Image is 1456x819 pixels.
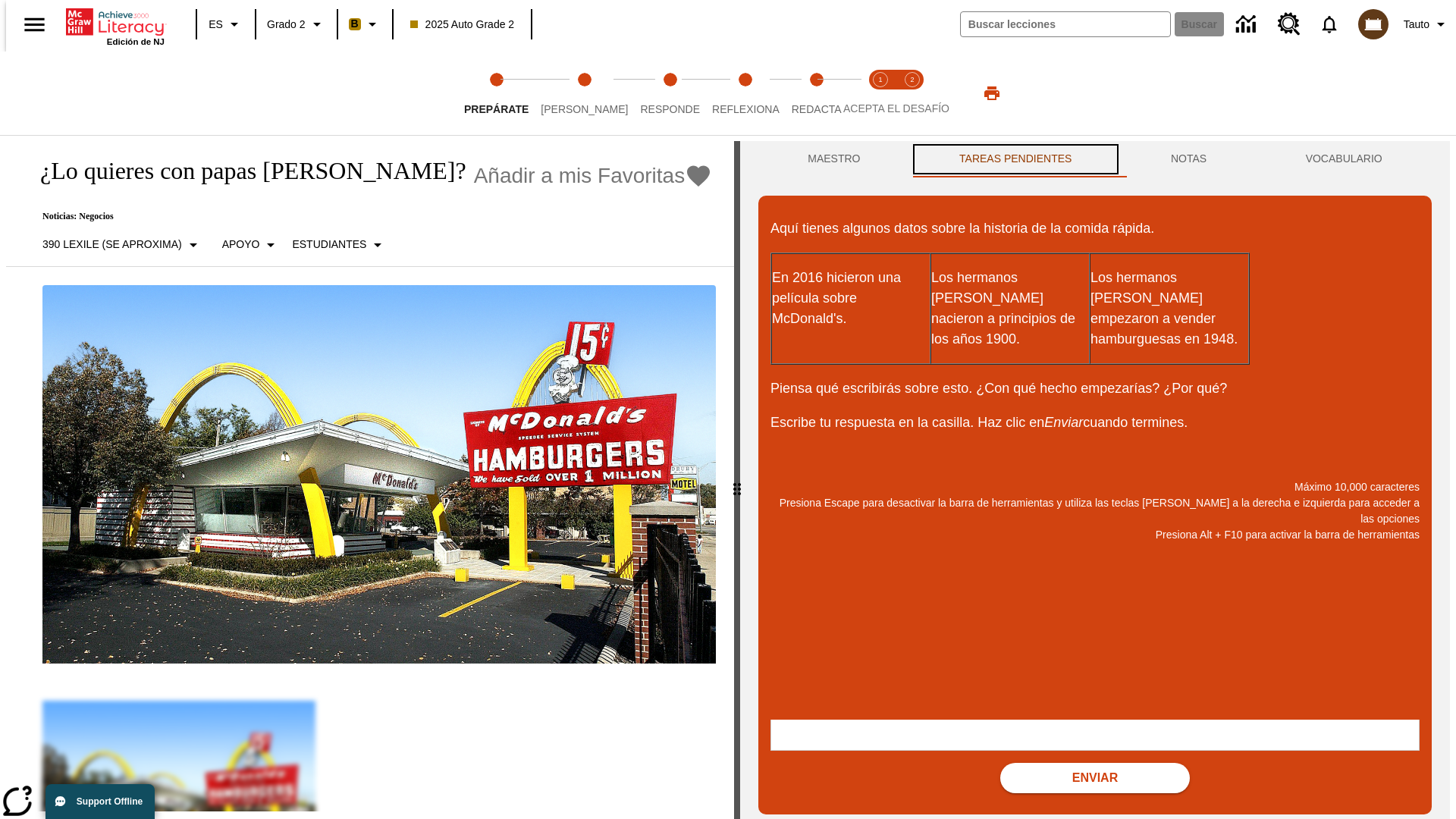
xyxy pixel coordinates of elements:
[45,784,155,819] button: Support Offline
[12,2,57,47] button: Abrir el menú lateral
[770,479,1420,495] p: Máximo 10,000 caracteres
[286,231,393,259] button: Seleccionar estudiante
[770,218,1420,239] p: Aquí tienes algunos datos sobre la historia de la comida rápida.
[1000,763,1190,793] button: Enviar
[66,5,165,46] div: Portada
[968,80,1016,107] button: Imprimir
[931,268,1089,350] p: Los hermanos [PERSON_NAME] nacieron a principios de los años 1900.
[712,103,780,115] span: Reflexiona
[910,141,1122,177] button: TAREAS PENDIENTES
[640,103,700,115] span: Responde
[1358,9,1389,39] img: avatar image
[961,12,1170,36] input: Buscar campo
[474,164,686,188] span: Añadir a mis Favoritas
[222,237,260,253] p: Apoyo
[1398,11,1456,38] button: Perfil/Configuración
[772,268,930,329] p: En 2016 hicieron una película sobre McDonald's.
[474,162,713,189] button: Añadir a mis Favoritas - ¿Lo quieres con papas fritas?
[910,76,914,83] text: 2
[410,17,515,33] span: 2025 Auto Grade 2
[770,527,1420,543] p: Presiona Alt + F10 para activar la barra de herramientas
[529,52,640,135] button: Lee step 2 of 5
[1044,415,1083,430] em: Enviar
[1404,17,1429,33] span: Tauto
[42,285,716,664] img: Uno de los primeros locales de McDonald's, con el icónico letrero rojo y los arcos amarillos.
[464,103,529,115] span: Prepárate
[758,141,910,177] button: Maestro
[77,796,143,807] span: Support Offline
[343,11,388,38] button: Boost El color de la clase es anaranjado claro. Cambiar el color de la clase.
[770,413,1420,433] p: Escribe tu respuesta en la casilla. Haz clic en cuando termines.
[267,17,306,33] span: Grado 2
[700,52,792,135] button: Reflexiona step 4 of 5
[1090,268,1248,350] p: Los hermanos [PERSON_NAME] empezaron a vender hamburguesas en 1948.
[878,76,882,83] text: 1
[6,12,221,26] body: Máximo 10,000 caracteres Presiona Escape para desactivar la barra de herramientas y utiliza las t...
[734,141,740,819] div: Pulsa la tecla de intro o la barra espaciadora y luego presiona las flechas de derecha e izquierd...
[452,52,541,135] button: Prepárate step 1 of 5
[1310,5,1349,44] a: Notificaciones
[770,495,1420,527] p: Presiona Escape para desactivar la barra de herramientas y utiliza las teclas [PERSON_NAME] a la ...
[292,237,366,253] p: Estudiantes
[1349,5,1398,44] button: Escoja un nuevo avatar
[780,52,854,135] button: Redacta step 5 of 5
[758,141,1432,177] div: Instructional Panel Tabs
[843,102,949,115] span: ACEPTA EL DESAFÍO
[107,37,165,46] span: Edición de NJ
[1269,4,1310,45] a: Centro de recursos, Se abrirá en una pestaña nueva.
[792,103,842,115] span: Redacta
[202,11,250,38] button: Lenguaje: ES, Selecciona un idioma
[24,211,712,222] p: Noticias: Negocios
[858,52,902,135] button: Acepta el desafío lee step 1 of 2
[24,157,466,185] h1: ¿Lo quieres con papas [PERSON_NAME]?
[36,231,209,259] button: Seleccione Lexile, 390 Lexile (Se aproxima)
[890,52,934,135] button: Acepta el desafío contesta step 2 of 2
[216,231,287,259] button: Tipo de apoyo, Apoyo
[740,141,1450,819] div: activity
[351,14,359,33] span: B
[42,237,182,253] p: 390 Lexile (Se aproxima)
[628,52,712,135] button: Responde step 3 of 5
[1227,4,1269,45] a: Centro de información
[541,103,628,115] span: [PERSON_NAME]
[261,11,332,38] button: Grado: Grado 2, Elige un grado
[1122,141,1257,177] button: NOTAS
[1256,141,1432,177] button: VOCABULARIO
[209,17,223,33] span: ES
[6,141,734,811] div: reading
[770,378,1420,399] p: Piensa qué escribirás sobre esto. ¿Con qué hecho empezarías? ¿Por qué?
